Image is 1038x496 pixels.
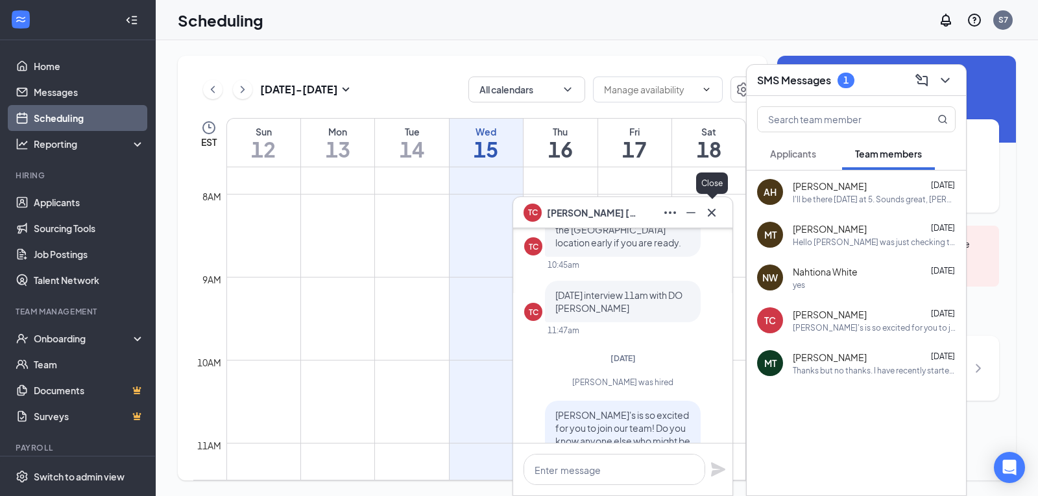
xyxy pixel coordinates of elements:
[200,272,224,287] div: 9am
[911,70,932,91] button: ComposeMessage
[338,82,354,97] svg: SmallChevronDown
[793,365,956,376] div: Thanks but no thanks. I have recently started back workout at Burger King. Thank you for the offe...
[764,357,777,370] div: MT
[937,73,953,88] svg: ChevronDown
[843,75,849,86] div: 1
[34,105,145,131] a: Scheduling
[764,228,777,241] div: MT
[236,82,249,97] svg: ChevronRight
[793,237,956,248] div: Hello [PERSON_NAME] was just checking to see if you are still continuing your employment here you...
[227,119,300,167] a: October 12, 2025
[16,137,29,150] svg: Analysis
[34,403,145,429] a: SurveysCrown
[710,462,726,477] button: Plane
[34,189,145,215] a: Applicants
[529,241,538,252] div: TC
[793,322,956,333] div: [PERSON_NAME]'s is so excited for you to join our team! Do you know anyone else who might be inte...
[793,351,867,364] span: [PERSON_NAME]
[227,138,300,160] h1: 12
[758,107,911,132] input: Search team member
[757,73,831,88] h3: SMS Messages
[34,53,145,79] a: Home
[793,308,867,321] span: [PERSON_NAME]
[524,377,721,388] div: [PERSON_NAME] was hired
[547,206,638,220] span: [PERSON_NAME] [PERSON_NAME]
[195,355,224,370] div: 10am
[704,205,719,220] svg: Cross
[672,125,745,138] div: Sat
[994,452,1025,483] div: Open Intercom Messenger
[16,470,29,483] svg: Settings
[914,73,930,88] svg: ComposeMessage
[34,137,145,150] div: Reporting
[793,180,867,193] span: [PERSON_NAME]
[610,353,636,363] span: [DATE]
[233,80,252,99] button: ChevronRight
[855,148,922,159] span: Team members
[14,13,27,26] svg: WorkstreamLogo
[206,82,219,97] svg: ChevronLeft
[227,125,300,138] div: Sun
[701,202,722,223] button: Cross
[598,138,671,160] h1: 17
[681,202,701,223] button: Minimize
[468,77,585,102] button: All calendarsChevronDown
[931,266,955,276] span: [DATE]
[561,83,574,96] svg: ChevronDown
[16,442,142,453] div: Payroll
[195,438,224,453] div: 11am
[971,360,986,376] svg: ChevronRight
[967,12,982,28] svg: QuestionInfo
[555,289,682,314] span: [DATE] interview 11am with DO [PERSON_NAME]
[662,205,678,220] svg: Ellipses
[34,241,145,267] a: Job Postings
[450,119,523,167] a: October 15, 2025
[548,259,579,270] div: 10:45am
[301,125,374,138] div: Mon
[931,351,955,361] span: [DATE]
[178,9,263,31] h1: Scheduling
[34,377,145,403] a: DocumentsCrown
[660,202,681,223] button: Ellipses
[555,409,690,486] span: [PERSON_NAME]'s is so excited for you to join our team! Do you know anyone else who might be inte...
[201,136,217,148] span: EST
[604,82,696,97] input: Manage availability
[201,120,217,136] svg: Clock
[34,215,145,241] a: Sourcing Tools
[125,14,138,27] svg: Collapse
[34,79,145,105] a: Messages
[260,82,338,97] h3: [DATE] - [DATE]
[34,470,125,483] div: Switch to admin view
[730,77,756,102] button: Settings
[548,325,579,336] div: 11:47am
[450,138,523,160] h1: 15
[793,279,805,290] div: yes
[529,307,538,318] div: TC
[301,119,374,167] a: October 13, 2025
[998,14,1008,25] div: S7
[34,332,134,345] div: Onboarding
[701,84,712,95] svg: ChevronDown
[450,125,523,138] div: Wed
[793,222,867,235] span: [PERSON_NAME]
[34,351,145,377] a: Team
[683,205,699,220] svg: Minimize
[203,80,223,99] button: ChevronLeft
[524,138,597,160] h1: 16
[937,114,948,124] svg: MagnifyingGlass
[301,138,374,160] h1: 13
[762,271,778,284] div: NW
[672,119,745,167] a: October 18, 2025
[938,12,954,28] svg: Notifications
[793,194,956,205] div: I'll be there [DATE] at 5. Sounds great, [PERSON_NAME]. Thank you as well
[770,148,816,159] span: Applicants
[375,138,448,160] h1: 14
[375,125,448,138] div: Tue
[524,125,597,138] div: Thu
[931,180,955,190] span: [DATE]
[696,172,728,194] div: Close
[935,70,956,91] button: ChevronDown
[16,170,142,181] div: Hiring
[736,82,751,97] svg: Settings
